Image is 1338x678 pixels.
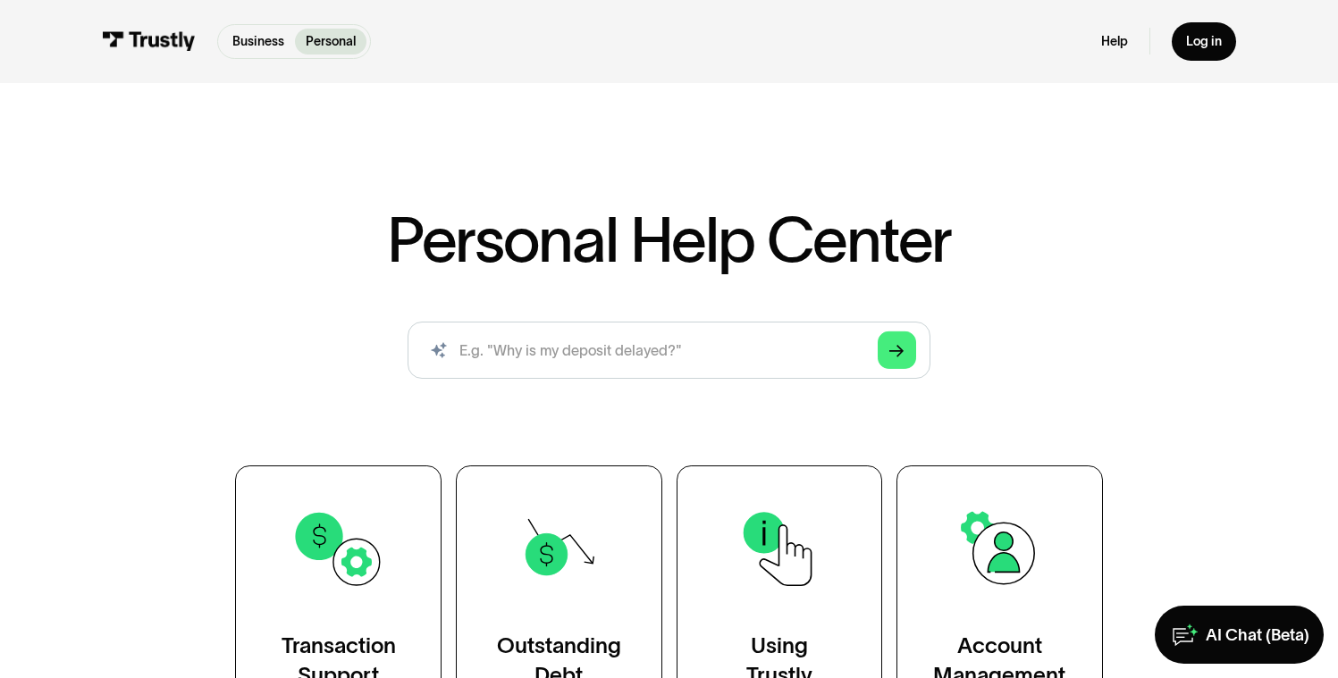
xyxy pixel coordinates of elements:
div: Log in [1186,33,1222,49]
p: Personal [306,32,356,51]
img: Trustly Logo [102,31,196,51]
form: Search [408,322,930,379]
a: AI Chat (Beta) [1155,606,1324,663]
a: Personal [295,29,366,54]
input: search [408,322,930,379]
h1: Personal Help Center [387,208,952,272]
a: Log in [1172,22,1236,60]
p: Business [232,32,284,51]
a: Business [222,29,295,54]
a: Help [1101,33,1128,49]
div: AI Chat (Beta) [1206,624,1309,646]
